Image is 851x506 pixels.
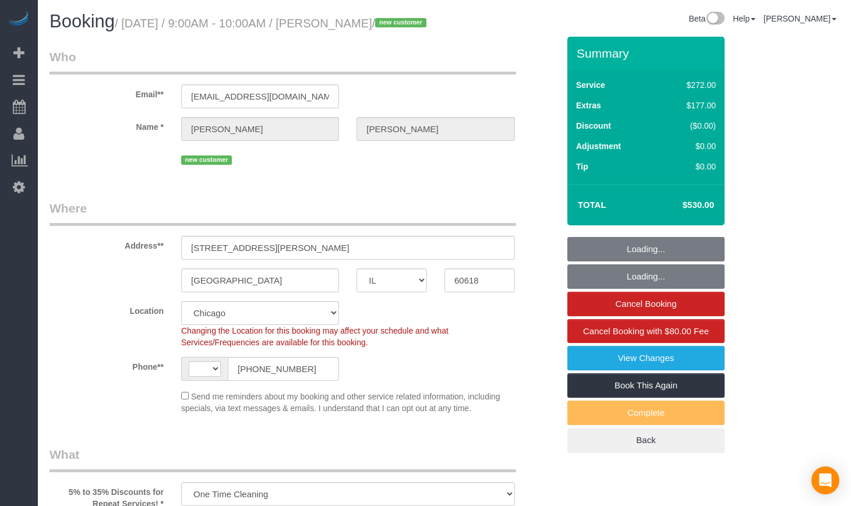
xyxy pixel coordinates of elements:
a: Book This Again [567,373,725,398]
a: Cancel Booking with $80.00 Fee [567,319,725,344]
div: $0.00 [662,161,716,172]
a: Cancel Booking [567,292,725,316]
input: First Name** [181,117,339,141]
label: Tip [576,161,588,172]
legend: Who [50,48,516,75]
a: View Changes [567,346,725,370]
span: Cancel Booking with $80.00 Fee [583,326,709,336]
span: Booking [50,11,115,31]
label: Adjustment [576,140,621,152]
a: Beta [688,14,725,23]
span: new customer [181,155,232,165]
a: [PERSON_NAME] [764,14,836,23]
span: / [372,17,430,30]
div: ($0.00) [662,120,716,132]
label: Service [576,79,605,91]
strong: Total [578,200,606,210]
small: / [DATE] / 9:00AM - 10:00AM / [PERSON_NAME] [115,17,430,30]
div: $0.00 [662,140,716,152]
span: new customer [375,18,426,27]
input: Last Name* [356,117,514,141]
label: Extras [576,100,601,111]
h4: $530.00 [648,200,714,210]
div: $177.00 [662,100,716,111]
div: $272.00 [662,79,716,91]
legend: Where [50,200,516,226]
img: Automaid Logo [7,12,30,28]
label: Discount [576,120,611,132]
a: Back [567,428,725,452]
a: Help [733,14,755,23]
h3: Summary [577,47,719,60]
label: Name * [41,117,172,133]
span: Changing the Location for this booking may affect your schedule and what Services/Frequencies are... [181,326,449,347]
div: Open Intercom Messenger [811,466,839,494]
legend: What [50,446,516,472]
span: Send me reminders about my booking and other service related information, including specials, via... [181,392,500,413]
label: Location [41,301,172,317]
img: New interface [705,12,725,27]
input: Zip Code** [444,268,515,292]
